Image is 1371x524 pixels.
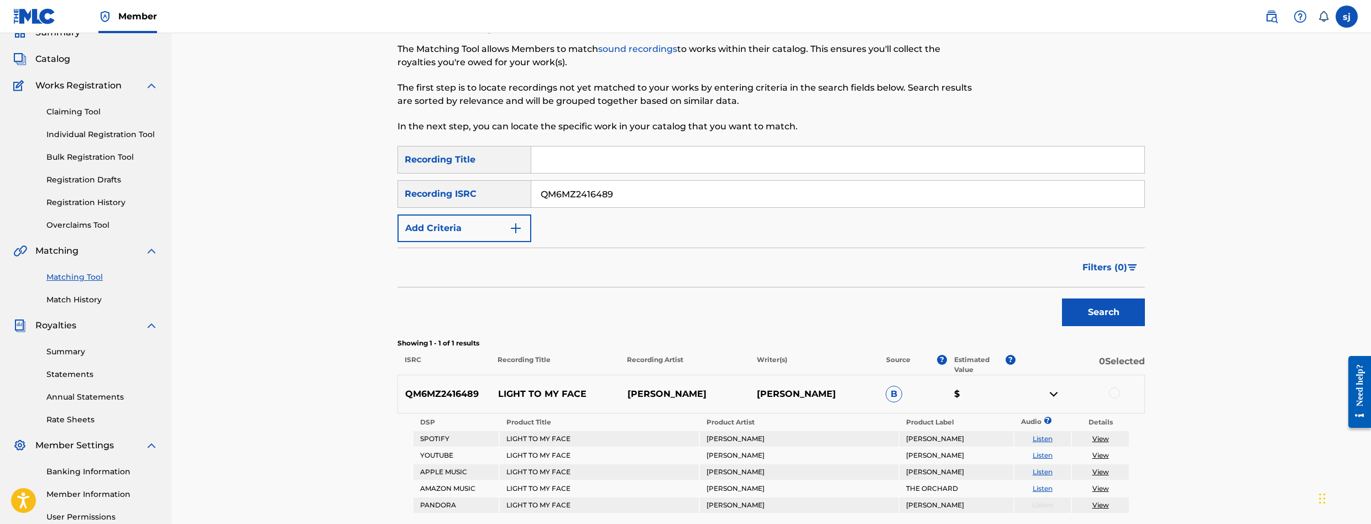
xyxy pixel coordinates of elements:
a: User Permissions [46,511,158,523]
td: [PERSON_NAME] [700,481,898,496]
a: sound recordings [598,44,677,54]
td: [PERSON_NAME] [700,464,898,480]
td: SPOTIFY [414,431,499,447]
td: [PERSON_NAME] [700,431,898,447]
a: Annual Statements [46,391,158,403]
td: LIGHT TO MY FACE [500,497,698,513]
a: Summary [46,346,158,358]
img: Matching [13,244,27,258]
a: View [1092,484,1109,492]
p: [PERSON_NAME] [749,387,878,401]
p: LIGHT TO MY FACE [491,387,620,401]
a: Overclaims Tool [46,219,158,231]
div: User Menu [1336,6,1358,28]
img: Catalog [13,53,27,66]
p: 0 Selected [1016,355,1145,375]
span: Matching [35,244,79,258]
th: Product Title [500,415,698,430]
a: View [1092,468,1109,476]
p: QM6MZ2416489 [398,387,491,401]
a: Rate Sheets [46,414,158,426]
div: Glisser [1319,482,1326,515]
a: View [1092,451,1109,459]
form: Search Form [397,146,1145,332]
img: MLC Logo [13,8,56,24]
td: LIGHT TO MY FACE [500,448,698,463]
div: Widget de chat [1316,471,1371,524]
button: Filters (0) [1076,254,1145,281]
img: expand [145,319,158,332]
th: Product Label [899,415,1013,430]
span: Catalog [35,53,70,66]
p: The first step is to locate recordings not yet matched to your works by entering criteria in the ... [397,81,973,108]
td: [PERSON_NAME] [700,448,898,463]
img: help [1294,10,1307,23]
img: contract [1047,387,1060,401]
iframe: Chat Widget [1316,471,1371,524]
p: In the next step, you can locate the specific work in your catalog that you want to match. [397,120,973,133]
a: Member Information [46,489,158,500]
span: Member [118,10,157,23]
div: Help [1289,6,1311,28]
a: Listen [1033,484,1053,492]
p: $ [947,387,1016,401]
th: Details [1072,415,1129,430]
a: Bulk Registration Tool [46,151,158,163]
a: Match History [46,294,158,306]
td: LIGHT TO MY FACE [500,464,698,480]
span: B [886,386,902,402]
th: Product Artist [700,415,898,430]
span: ? [1006,355,1016,365]
a: Registration Drafts [46,174,158,186]
td: PANDORA [414,497,499,513]
td: APPLE MUSIC [414,464,499,480]
img: filter [1128,264,1137,271]
a: Listen [1033,434,1053,443]
img: Works Registration [13,79,28,92]
img: search [1265,10,1278,23]
td: [PERSON_NAME] [899,497,1013,513]
td: AMAZON MUSIC [414,481,499,496]
a: View [1092,434,1109,443]
a: SummarySummary [13,26,80,39]
span: Filters ( 0 ) [1082,261,1127,274]
a: Registration History [46,197,158,208]
img: Top Rightsholder [98,10,112,23]
td: [PERSON_NAME] [899,448,1013,463]
img: expand [145,439,158,452]
td: [PERSON_NAME] [899,431,1013,447]
p: Recording Title [490,355,620,375]
a: Matching Tool [46,271,158,283]
img: expand [145,244,158,258]
td: THE ORCHARD [899,481,1013,496]
a: Individual Registration Tool [46,129,158,140]
img: expand [145,79,158,92]
p: ISRC [397,355,490,375]
p: The Matching Tool allows Members to match to works within their catalog. This ensures you'll coll... [397,43,973,69]
td: YOUTUBE [414,448,499,463]
a: CatalogCatalog [13,53,70,66]
td: [PERSON_NAME] [899,464,1013,480]
a: Claiming Tool [46,106,158,118]
span: ? [1047,417,1048,424]
a: Listen [1033,451,1053,459]
p: [PERSON_NAME] [620,387,749,401]
td: [PERSON_NAME] [700,497,898,513]
img: 9d2ae6d4665cec9f34b9.svg [509,222,522,235]
a: Listen [1033,468,1053,476]
span: Royalties [35,319,76,332]
a: View [1092,501,1109,509]
iframe: Resource Center [1340,348,1371,437]
span: Member Settings [35,439,114,452]
span: ? [937,355,947,365]
p: Recording Artist [620,355,749,375]
td: LIGHT TO MY FACE [500,481,698,496]
p: Listen [1014,500,1071,510]
p: Source [886,355,910,375]
p: Estimated Value [954,355,1005,375]
button: Add Criteria [397,214,531,242]
td: LIGHT TO MY FACE [500,431,698,447]
div: Notifications [1318,11,1329,22]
